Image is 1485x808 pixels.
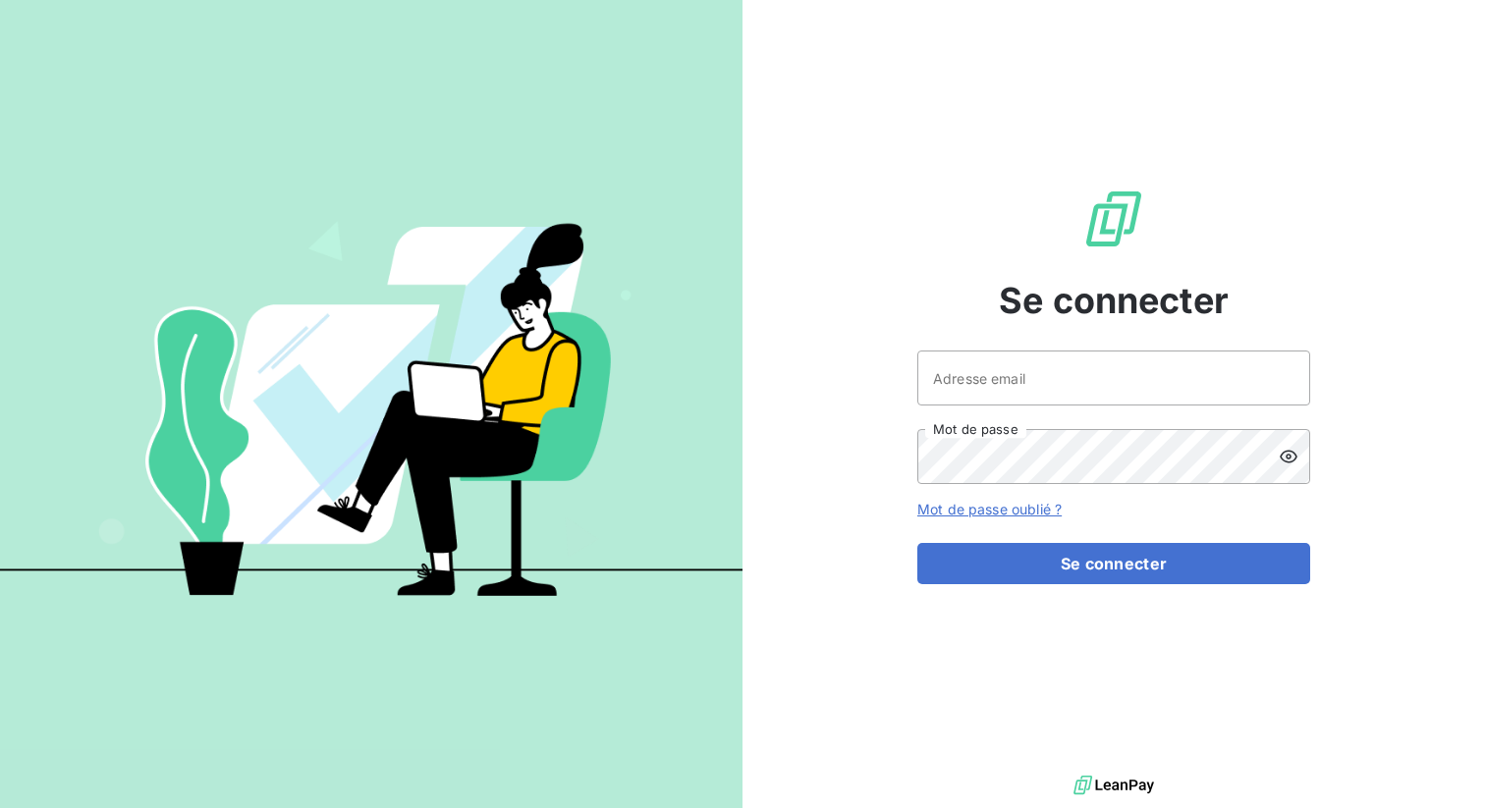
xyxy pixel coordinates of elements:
[917,350,1310,405] input: placeholder
[999,274,1229,327] span: Se connecter
[917,543,1310,584] button: Se connecter
[1082,188,1145,250] img: Logo LeanPay
[917,501,1062,517] a: Mot de passe oublié ?
[1073,771,1154,800] img: logo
